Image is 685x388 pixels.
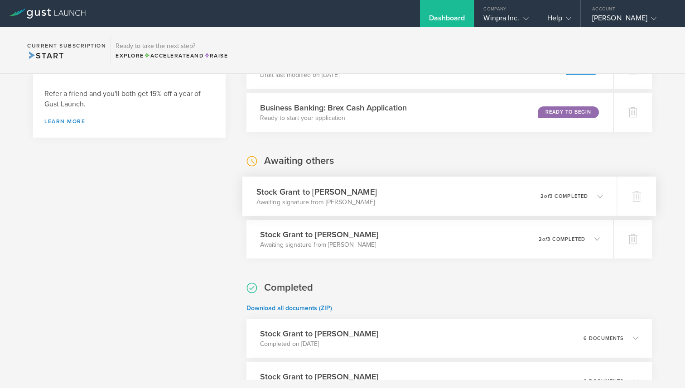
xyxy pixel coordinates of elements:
span: and [144,53,204,59]
p: 2 3 completed [540,193,588,198]
div: Ready to take the next step?ExploreAccelerateandRaise [111,36,232,64]
div: Help [547,14,571,27]
h2: Awaiting others [264,154,334,168]
a: Download all documents (ZIP) [246,304,332,312]
span: Accelerate [144,53,190,59]
h2: Current Subscription [27,43,106,48]
h3: Refer a friend and you'll both get 15% off a year of Gust Launch. [44,89,214,110]
div: [PERSON_NAME] [592,14,669,27]
p: 2 3 completed [539,237,585,242]
p: Ready to start your application [260,114,407,123]
h3: Stock Grant to [PERSON_NAME] [260,229,378,240]
h3: Stock Grant to [PERSON_NAME] [260,328,378,340]
span: Start [27,51,64,61]
p: Completed on [DATE] [260,340,378,349]
div: Business Banking: Brex Cash ApplicationReady to start your applicationReady to Begin [246,93,613,132]
span: Raise [204,53,228,59]
em: of [544,193,549,199]
div: Ready to Begin [538,106,599,118]
p: 6 documents [584,336,624,341]
h3: Stock Grant to [PERSON_NAME] [256,186,376,198]
p: Awaiting signature from [PERSON_NAME] [260,240,378,249]
a: Learn more [44,119,214,124]
h3: Ready to take the next step? [116,43,228,49]
p: Awaiting signature from [PERSON_NAME] [256,197,376,206]
div: Explore [116,52,228,60]
div: Dashboard [429,14,465,27]
p: 6 documents [584,379,624,384]
em: of [542,236,547,242]
h3: Stock Grant to [PERSON_NAME] [260,371,378,383]
h2: Completed [264,281,313,294]
p: Draft last modified on [DATE] [260,71,378,80]
h3: Business Banking: Brex Cash Application [260,102,407,114]
div: Winpra Inc. [483,14,528,27]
